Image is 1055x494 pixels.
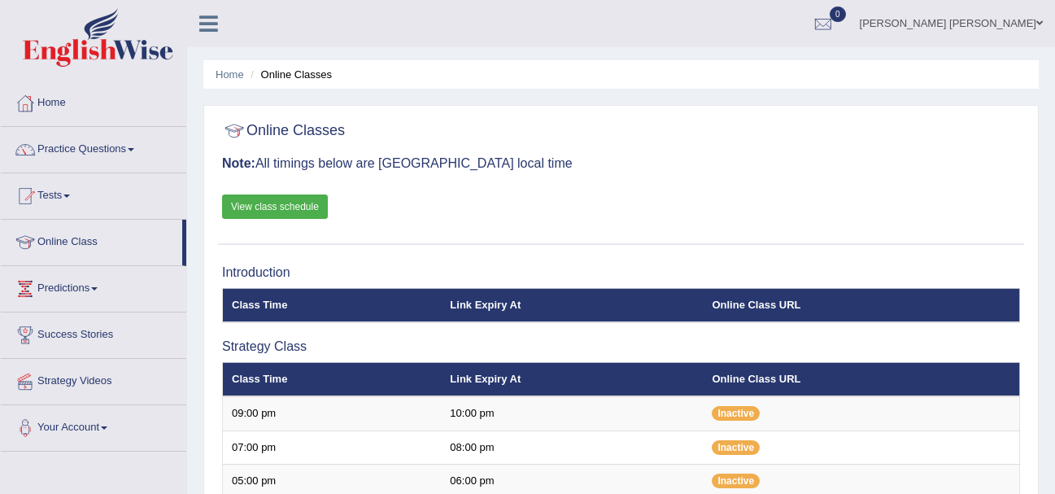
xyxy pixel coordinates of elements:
[703,362,1019,396] th: Online Class URL
[223,288,442,322] th: Class Time
[222,339,1020,354] h3: Strategy Class
[223,396,442,431] td: 09:00 pm
[830,7,846,22] span: 0
[441,396,703,431] td: 10:00 pm
[441,362,703,396] th: Link Expiry At
[1,81,186,121] a: Home
[1,313,186,353] a: Success Stories
[441,431,703,465] td: 08:00 pm
[703,288,1019,322] th: Online Class URL
[1,266,186,307] a: Predictions
[712,440,760,455] span: Inactive
[222,195,328,219] a: View class schedule
[222,119,345,143] h2: Online Classes
[1,173,186,214] a: Tests
[1,220,182,260] a: Online Class
[222,156,1020,171] h3: All timings below are [GEOGRAPHIC_DATA] local time
[223,431,442,465] td: 07:00 pm
[223,362,442,396] th: Class Time
[246,67,332,82] li: Online Classes
[216,68,244,81] a: Home
[712,406,760,421] span: Inactive
[712,474,760,488] span: Inactive
[222,265,1020,280] h3: Introduction
[1,127,186,168] a: Practice Questions
[1,405,186,446] a: Your Account
[222,156,255,170] b: Note:
[441,288,703,322] th: Link Expiry At
[1,359,186,400] a: Strategy Videos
